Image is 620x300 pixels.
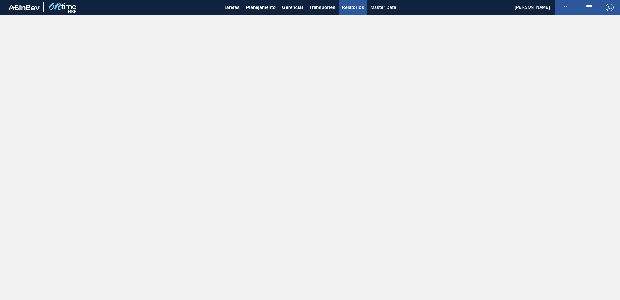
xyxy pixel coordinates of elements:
span: Planejamento [246,4,276,11]
img: Logout [606,4,614,11]
span: Transportes [309,4,335,11]
span: Gerencial [282,4,303,11]
button: Notificações [555,3,576,12]
img: TNhmsLtSVTkK8tSr43FrP2fwEKptu5GPRR3wAAAABJRU5ErkJggg== [8,5,40,10]
img: userActions [585,4,593,11]
span: Tarefas [224,4,240,11]
span: Relatórios [342,4,364,11]
span: Master Data [370,4,396,11]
